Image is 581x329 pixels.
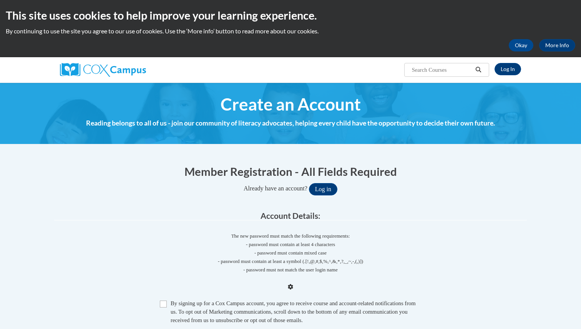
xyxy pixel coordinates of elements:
span: Create an Account [221,94,361,114]
p: By continuing to use the site you agree to our use of cookies. Use the ‘More info’ button to read... [6,27,575,35]
a: Log In [495,63,521,75]
span: The new password must match the following requirements: [231,233,350,239]
span: Already have an account? [244,185,307,192]
img: Cox Campus [60,63,146,77]
button: Search [473,65,484,74]
span: - password must contain at least 4 characters - password must contain mixed case - password must ... [54,240,527,274]
span: Account Details: [261,211,320,220]
button: Okay [509,39,533,51]
h1: Member Registration - All Fields Required [54,164,527,179]
h4: Reading belongs to all of us - join our community of literacy advocates, helping every child have... [54,118,527,128]
button: Log in [309,183,337,195]
span: By signing up for a Cox Campus account, you agree to receive course and account-related notificat... [171,300,416,323]
input: Search Courses [411,65,473,74]
h2: This site uses cookies to help improve your learning experience. [6,8,575,23]
a: More Info [539,39,575,51]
